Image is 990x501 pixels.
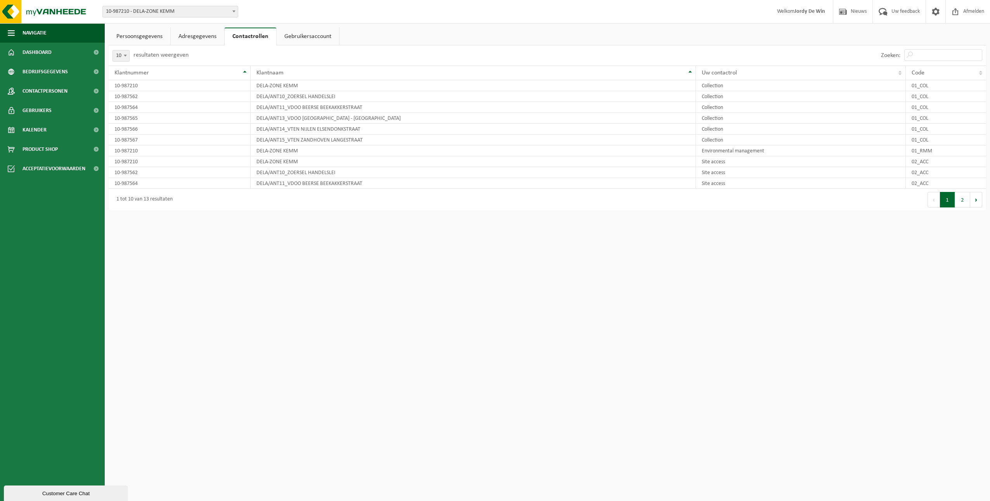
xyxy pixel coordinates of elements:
span: 10 [113,50,129,61]
button: 2 [955,192,970,207]
a: Adresgegevens [171,28,224,45]
span: Dashboard [22,43,52,62]
td: DELA-ZONE KEMM [251,80,696,91]
td: 10-987564 [109,178,251,189]
a: Gebruikersaccount [277,28,339,45]
span: Gebruikers [22,101,52,120]
td: 10-987567 [109,135,251,145]
span: Acceptatievoorwaarden [22,159,85,178]
td: 02_ACC [906,178,986,189]
td: 01_COL [906,124,986,135]
span: 10-987210 - DELA-ZONE KEMM [102,6,238,17]
span: Code [912,70,924,76]
td: DELA/ANT11_VDOO BEERSE BEEKAKKERSTRAAT [251,178,696,189]
td: DELA/ANT14_VTEN NIJLEN ELSENDONKSTRAAT [251,124,696,135]
td: Site access [696,167,906,178]
td: Collection [696,135,906,145]
td: DELA/ANT10_ZOERSEL HANDELSLEI [251,167,696,178]
td: Collection [696,91,906,102]
td: Collection [696,102,906,113]
span: Contactpersonen [22,81,67,101]
span: Navigatie [22,23,47,43]
td: Collection [696,113,906,124]
td: Environmental management [696,145,906,156]
td: 10-987562 [109,91,251,102]
td: 10-987564 [109,102,251,113]
td: 10-987565 [109,113,251,124]
td: DELA/ANT13_VDOO [GEOGRAPHIC_DATA] - [GEOGRAPHIC_DATA] [251,113,696,124]
a: Persoonsgegevens [109,28,170,45]
td: DELA-ZONE KEMM [251,156,696,167]
td: 10-987210 [109,80,251,91]
label: Zoeken: [881,52,900,59]
label: resultaten weergeven [133,52,189,58]
span: Uw contactrol [702,70,737,76]
td: DELA/ANT10_ZOERSEL HANDELSLEI [251,91,696,102]
a: Contactrollen [225,28,276,45]
span: Kalender [22,120,47,140]
td: 10-987210 [109,156,251,167]
iframe: chat widget [4,484,130,501]
span: Bedrijfsgegevens [22,62,68,81]
td: 01_COL [906,113,986,124]
td: DELA/ANT11_VDOO BEERSE BEEKAKKERSTRAAT [251,102,696,113]
button: 1 [940,192,955,207]
td: 02_ACC [906,156,986,167]
td: 01_COL [906,80,986,91]
td: Site access [696,156,906,167]
td: Collection [696,124,906,135]
td: Collection [696,80,906,91]
span: 10-987210 - DELA-ZONE KEMM [103,6,238,17]
td: 01_COL [906,102,986,113]
td: DELA/ANT15_VTEN ZANDHOVEN LANGESTRAAT [251,135,696,145]
td: Site access [696,178,906,189]
td: 01_RMM [906,145,986,156]
span: 10 [112,50,130,62]
td: 01_COL [906,135,986,145]
td: 10-987566 [109,124,251,135]
strong: Jordy De Win [794,9,825,14]
span: Klantnummer [114,70,149,76]
td: 01_COL [906,91,986,102]
span: Product Shop [22,140,58,159]
button: Previous [928,192,940,207]
td: 02_ACC [906,167,986,178]
td: 10-987210 [109,145,251,156]
span: Klantnaam [256,70,284,76]
button: Next [970,192,982,207]
td: 10-987562 [109,167,251,178]
div: 1 tot 10 van 13 resultaten [112,193,173,207]
td: DELA-ZONE KEMM [251,145,696,156]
